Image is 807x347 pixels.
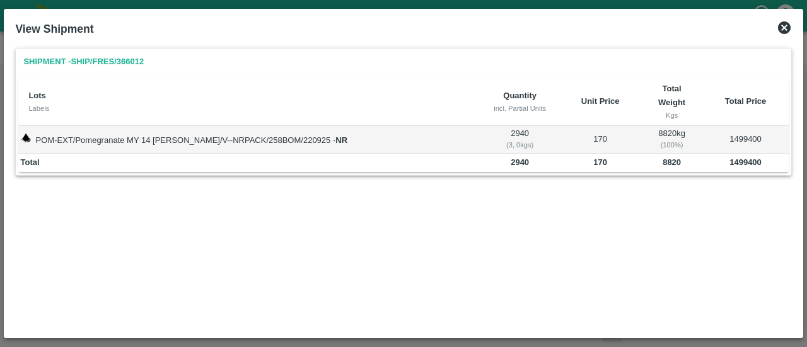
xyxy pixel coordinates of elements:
div: Kgs [651,110,693,121]
b: 1499400 [729,157,762,167]
td: 8820 kg [641,126,703,154]
a: Shipment -SHIP/FRES/366012 [18,51,149,73]
div: ( 3, 0 kgs) [482,139,557,151]
div: Labels [28,103,470,114]
strong: NR [335,135,347,145]
b: 170 [593,157,607,167]
b: 2940 [511,157,529,167]
div: incl. Partial Units [491,103,550,114]
b: Quantity [503,91,537,100]
b: 8820 [663,157,681,167]
div: ( 100 %) [643,139,700,151]
b: Total [21,157,40,167]
b: Total Price [725,96,767,106]
img: weight [21,133,31,143]
b: Unit Price [581,96,620,106]
td: 170 [559,126,641,154]
b: Lots [28,91,45,100]
td: 1499400 [702,126,788,154]
td: 2940 [480,126,560,154]
td: POM-EXT/Pomegranate MY 14 [PERSON_NAME]/V--NRPACK/258BOM/220925 - [18,126,480,154]
b: Total Weight [658,84,685,107]
b: View Shipment [15,23,93,35]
